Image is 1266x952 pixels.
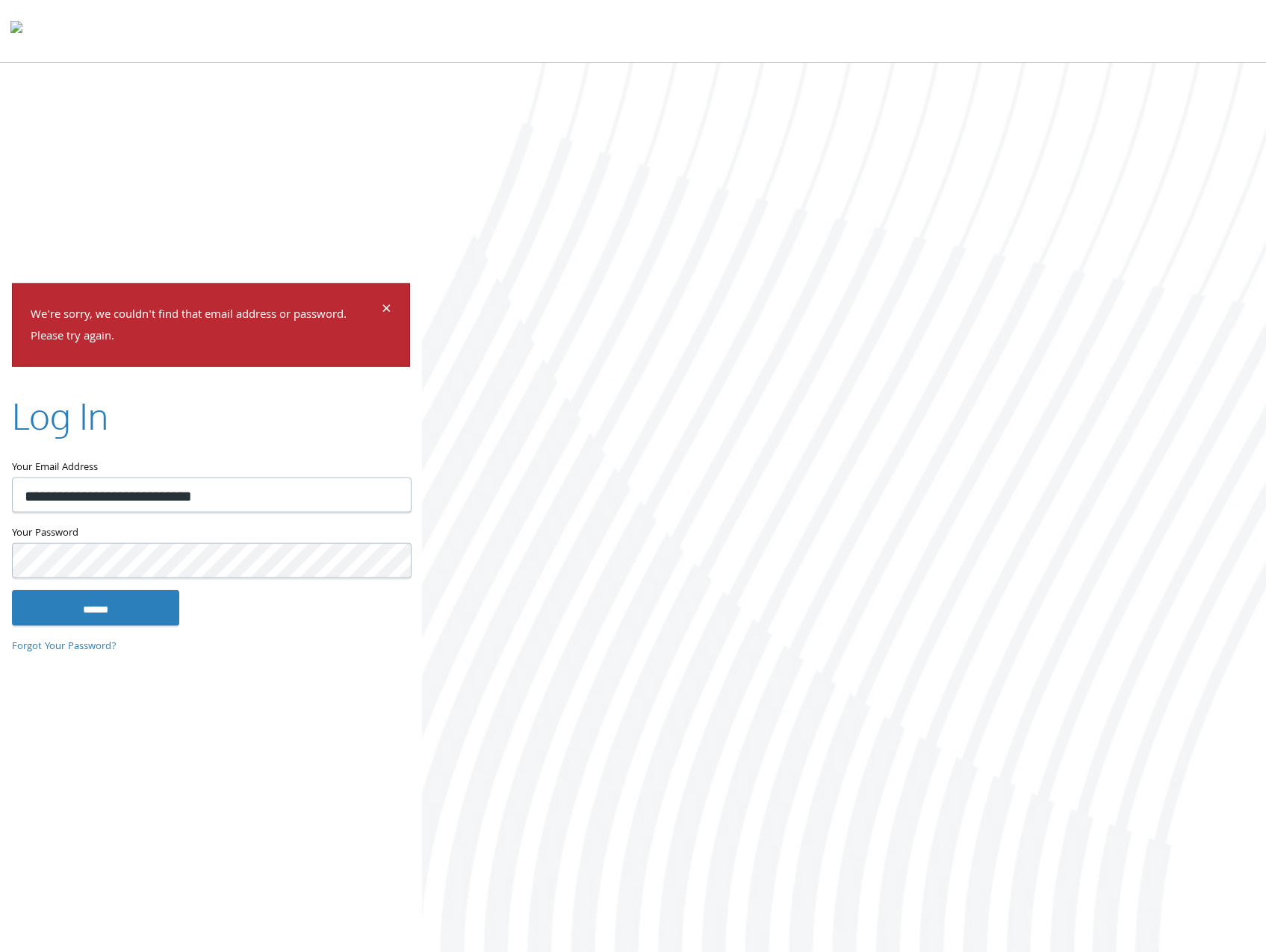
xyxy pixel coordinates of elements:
p: We're sorry, we couldn't find that email address or password. Please try again. [31,305,379,348]
a: Forgot Your Password? [12,639,117,655]
img: todyl-logo-dark.svg [10,16,22,46]
span: × [382,296,391,325]
button: Dismiss alert [382,302,391,320]
h2: Log In [12,390,108,440]
label: Your Password [12,524,410,542]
